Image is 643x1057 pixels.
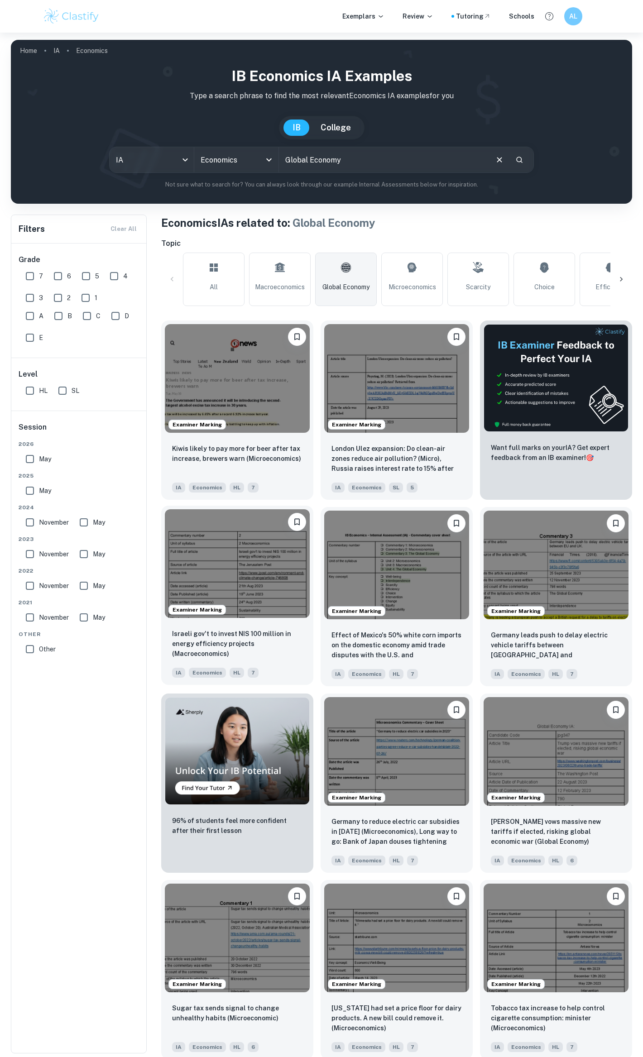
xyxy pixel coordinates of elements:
[172,483,185,493] span: IA
[312,120,360,136] button: College
[43,7,100,25] img: Clastify logo
[19,369,140,380] h6: Level
[407,669,418,679] span: 7
[19,223,45,235] h6: Filters
[39,311,43,321] span: A
[255,282,305,292] span: Macroeconomics
[189,668,226,678] span: Economics
[331,1042,345,1052] span: IA
[389,669,403,679] span: HL
[288,513,306,531] button: Bookmark
[96,311,101,321] span: C
[19,598,140,607] span: 2021
[263,153,275,166] button: Open
[39,581,69,591] span: November
[564,7,582,25] button: AL
[161,238,632,249] h6: Topic
[328,607,385,615] span: Examiner Marking
[447,887,465,905] button: Bookmark
[566,856,577,866] span: 6
[189,1042,226,1052] span: Economics
[39,644,56,654] span: Other
[331,1003,462,1033] p: Minnesota had set a price floor for dairy products. A new bill could remove it. (Microeconomics)
[389,282,436,292] span: Microeconomics
[19,472,140,480] span: 2025
[11,40,632,204] img: profile cover
[348,1042,385,1052] span: Economics
[488,794,544,802] span: Examiner Marking
[568,11,579,21] h6: AL
[534,282,555,292] span: Choice
[328,980,385,988] span: Examiner Marking
[548,856,563,866] span: HL
[248,1042,259,1052] span: 6
[324,324,469,433] img: Economics IA example thumbnail: London Ulez expansion: Do clean-air zone
[248,668,259,678] span: 7
[407,1042,418,1052] span: 7
[169,980,226,988] span: Examiner Marking
[172,629,302,659] p: Israeli gov't to invest NIS 100 million in energy efficiency projects (Macroeconomics)
[230,483,244,493] span: HL
[331,669,345,679] span: IA
[595,282,626,292] span: Efficiency
[509,11,534,21] a: Schools
[324,884,469,992] img: Economics IA example thumbnail: Minnesota had set a price floor for dair
[161,507,313,686] a: Examiner MarkingBookmarkIsraeli gov't to invest NIS 100 million in energy efficiency projects (Ma...
[19,567,140,575] span: 2022
[161,320,313,500] a: Examiner MarkingBookmarkKiwis likely to pay more for beer after tax increase, brewers warn (Micro...
[169,421,226,429] span: Examiner Marking
[508,1042,545,1052] span: Economics
[172,1003,302,1023] p: Sugar tax sends signal to change unhealthy habits (Microeconomic)
[480,507,632,686] a: Examiner MarkingBookmarkGermany leads push to delay electric vehicle tariffs between EU and UK (G...
[53,44,60,57] a: IA
[20,44,37,57] a: Home
[331,444,462,474] p: London Ulez expansion: Do clean-air zones reduce air pollution? (Micro), Russia raises interest r...
[283,120,310,136] button: IB
[39,612,69,622] span: November
[93,549,105,559] span: May
[279,147,487,172] input: E.g. smoking and tax, tariffs, global economy...
[76,46,108,56] p: Economics
[328,794,385,802] span: Examiner Marking
[72,386,79,396] span: SL
[321,694,473,873] a: Examiner MarkingBookmarkGermany to reduce electric car subsidies in 2023 (Microeconomics), Long w...
[342,11,384,21] p: Exemplars
[447,328,465,346] button: Bookmark
[19,630,140,638] span: Other
[456,11,491,21] a: Tutoring
[403,11,433,21] p: Review
[172,1042,185,1052] span: IA
[189,483,226,493] span: Economics
[110,147,194,172] div: IA
[19,535,140,543] span: 2023
[331,483,345,493] span: IA
[165,884,310,992] img: Economics IA example thumbnail: Sugar tax sends signal to change unhealt
[491,1003,621,1033] p: Tobacco tax increase to help control cigarette consumption: minister (Microeconomics)
[39,386,48,396] span: HL
[324,697,469,806] img: Economics IA example thumbnail: Germany to reduce electric car subsidies
[488,607,544,615] span: Examiner Marking
[480,694,632,873] a: Examiner MarkingBookmarkTrump vows massive new tariffs if elected, risking global economic war (G...
[172,816,302,836] p: 96% of students feel more confident after their first lesson
[548,1042,563,1052] span: HL
[566,669,577,679] span: 7
[172,668,185,678] span: IA
[488,980,544,988] span: Examiner Marking
[607,514,625,532] button: Bookmark
[19,422,140,440] h6: Session
[566,1042,577,1052] span: 7
[491,443,621,463] p: Want full marks on your IA ? Get expert feedback from an IB examiner!
[331,630,462,661] p: Effect of Mexico's 50% white corn imports on the domestic economy amid trade disputes with the U....
[324,511,469,619] img: Economics IA example thumbnail: Effect of Mexico's 50% white corn import
[491,817,621,847] p: Trump vows massive new tariffs if elected, risking global economic war (Global Economy)
[165,697,310,805] img: Thumbnail
[407,856,418,866] span: 7
[293,216,375,229] span: Global Economy
[230,1042,244,1052] span: HL
[322,282,369,292] span: Global Economy
[586,454,594,461] span: 🎯
[607,887,625,905] button: Bookmark
[348,669,385,679] span: Economics
[491,630,621,661] p: Germany leads push to delay electric vehicle tariffs between EU and UK (Global economy)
